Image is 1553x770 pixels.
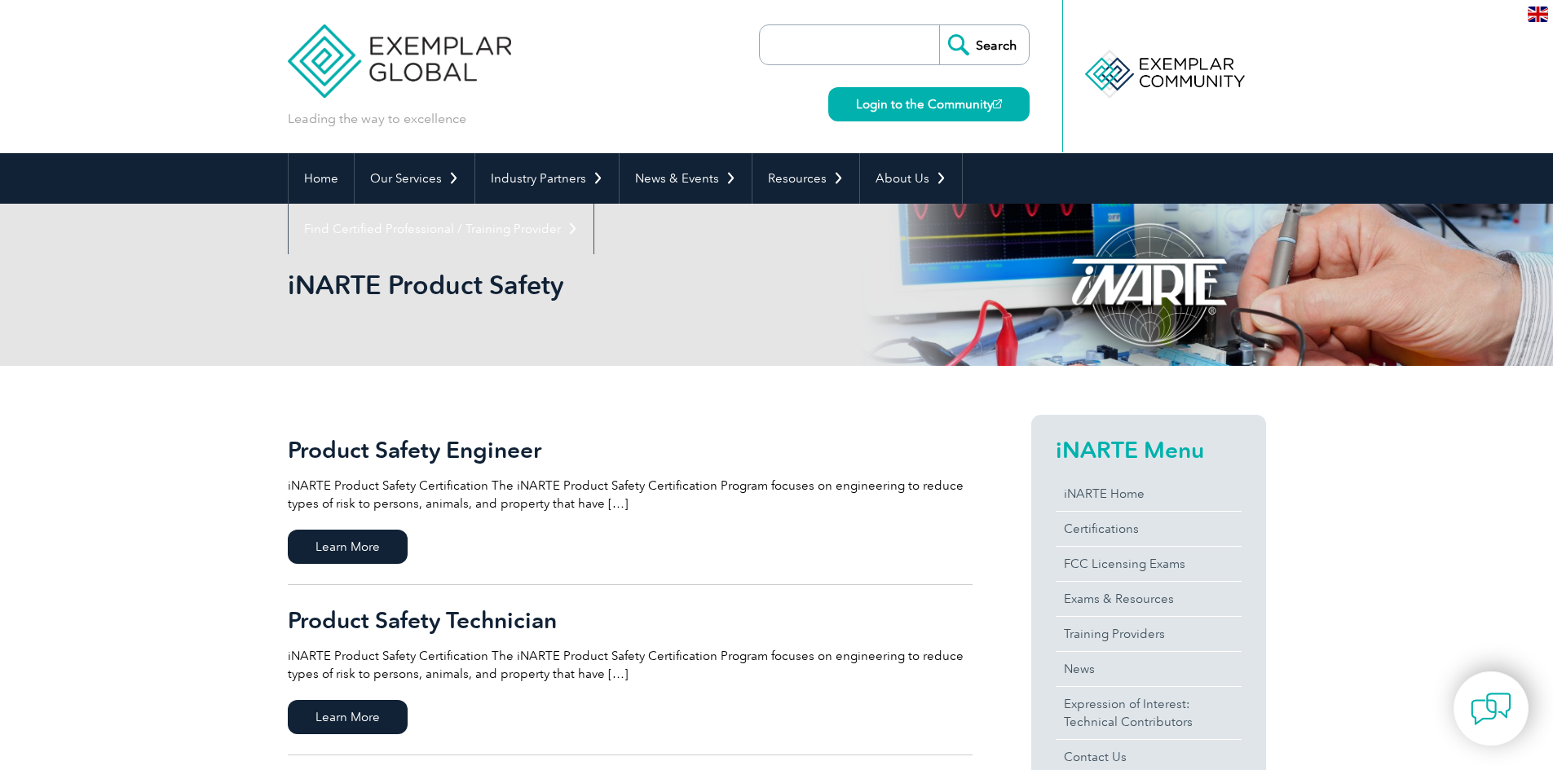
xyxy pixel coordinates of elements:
[288,585,973,755] a: Product Safety Technician iNARTE Product Safety Certification The iNARTE Product Safety Certifica...
[289,204,593,254] a: Find Certified Professional / Training Provider
[620,153,752,204] a: News & Events
[1056,687,1242,739] a: Expression of Interest:Technical Contributors
[993,99,1002,108] img: open_square.png
[1528,7,1548,22] img: en
[1056,582,1242,616] a: Exams & Resources
[939,25,1029,64] input: Search
[1056,547,1242,581] a: FCC Licensing Exams
[828,87,1030,121] a: Login to the Community
[288,530,408,564] span: Learn More
[1056,512,1242,546] a: Certifications
[1056,617,1242,651] a: Training Providers
[1056,437,1242,463] h2: iNARTE Menu
[1471,689,1511,729] img: contact-chat.png
[288,110,466,128] p: Leading the way to excellence
[288,607,973,633] h2: Product Safety Technician
[288,477,973,513] p: iNARTE Product Safety Certification The iNARTE Product Safety Certification Program focuses on en...
[288,437,973,463] h2: Product Safety Engineer
[1056,652,1242,686] a: News
[288,415,973,585] a: Product Safety Engineer iNARTE Product Safety Certification The iNARTE Product Safety Certificati...
[288,700,408,734] span: Learn More
[752,153,859,204] a: Resources
[1056,477,1242,511] a: iNARTE Home
[289,153,354,204] a: Home
[475,153,619,204] a: Industry Partners
[860,153,962,204] a: About Us
[288,269,914,301] h1: iNARTE Product Safety
[288,647,973,683] p: iNARTE Product Safety Certification The iNARTE Product Safety Certification Program focuses on en...
[355,153,474,204] a: Our Services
